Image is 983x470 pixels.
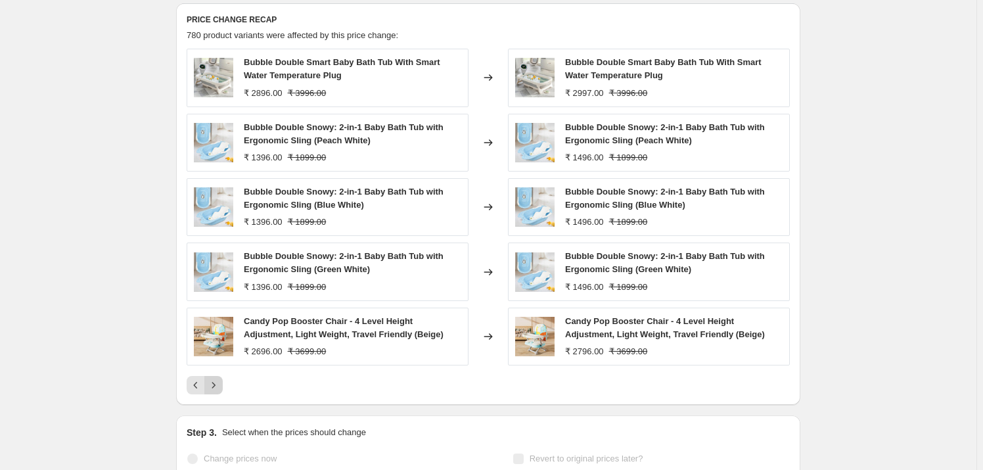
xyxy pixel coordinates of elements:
h6: PRICE CHANGE RECAP [187,14,790,25]
div: ₹ 2896.00 [244,87,283,100]
nav: Pagination [187,376,223,394]
span: Change prices now [204,454,277,463]
span: Bubble Double Snowy: 2-in-1 Baby Bath Tub with Ergonomic Sling (Blue White) [244,187,444,210]
span: Bubble Double Smart Baby Bath Tub With Smart Water Temperature Plug [244,57,440,80]
strike: ₹ 3996.00 [609,87,648,100]
img: BlueWhite_1_80x.jpg [194,187,233,227]
span: Bubble Double Snowy: 2-in-1 Baby Bath Tub with Ergonomic Sling (Peach White) [565,122,765,145]
span: Bubble Double Snowy: 2-in-1 Baby Bath Tub with Ergonomic Sling (Green White) [244,251,444,274]
img: BlueWhite_1_80x.jpg [515,252,555,292]
span: Candy Pop Booster Chair - 4 Level Height Adjustment, Light Weight, Travel Friendly (Beige) [244,316,444,339]
span: Bubble Double Snowy: 2-in-1 Baby Bath Tub with Ergonomic Sling (Blue White) [565,187,765,210]
div: ₹ 1396.00 [244,151,283,164]
strike: ₹ 1899.00 [609,216,648,229]
h2: Step 3. [187,426,217,439]
span: Bubble Double Snowy: 2-in-1 Baby Bath Tub with Ergonomic Sling (Peach White) [244,122,444,145]
button: Previous [187,376,205,394]
strike: ₹ 1899.00 [288,151,327,164]
strike: ₹ 1899.00 [288,216,327,229]
strike: ₹ 1899.00 [609,281,648,294]
span: Bubble Double Snowy: 2-in-1 Baby Bath Tub with Ergonomic Sling (Green White) [565,251,765,274]
img: BlueWhite_1_80x.jpg [194,123,233,162]
img: AquaBlue_1_80x.jpg [194,317,233,356]
span: 780 product variants were affected by this price change: [187,30,398,40]
span: Revert to original prices later? [530,454,643,463]
span: Candy Pop Booster Chair - 4 Level Height Adjustment, Light Weight, Travel Friendly (Beige) [565,316,765,339]
strike: ₹ 1899.00 [609,151,648,164]
div: ₹ 1496.00 [565,151,604,164]
strike: ₹ 3699.00 [288,345,327,358]
span: Bubble Double Smart Baby Bath Tub With Smart Water Temperature Plug [565,57,762,80]
div: ₹ 2997.00 [565,87,604,100]
strike: ₹ 3996.00 [288,87,327,100]
div: ₹ 1496.00 [565,281,604,294]
div: ₹ 1396.00 [244,281,283,294]
img: 61NTz8qYEHL._SL1500_80x.jpg [515,58,555,97]
img: BlueWhite_1_80x.jpg [194,252,233,292]
div: ₹ 1396.00 [244,216,283,229]
div: ₹ 1496.00 [565,216,604,229]
img: BlueWhite_1_80x.jpg [515,187,555,227]
div: ₹ 2696.00 [244,345,283,358]
img: AquaBlue_1_80x.jpg [515,317,555,356]
strike: ₹ 3699.00 [609,345,648,358]
img: 61NTz8qYEHL._SL1500_80x.jpg [194,58,233,97]
strike: ₹ 1899.00 [288,281,327,294]
p: Select when the prices should change [222,426,366,439]
div: ₹ 2796.00 [565,345,604,358]
button: Next [204,376,223,394]
img: BlueWhite_1_80x.jpg [515,123,555,162]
